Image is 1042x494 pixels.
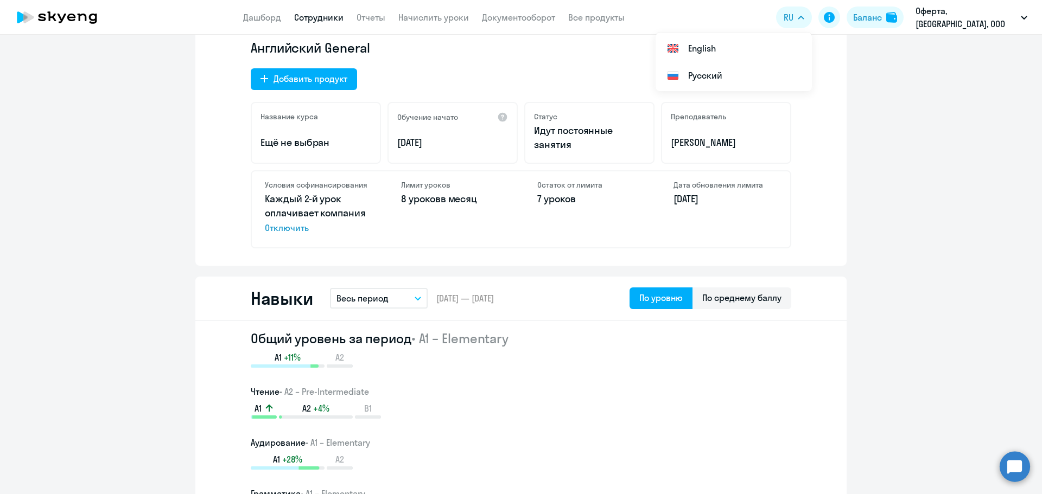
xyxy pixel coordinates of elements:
p: Идут постоянные занятия [534,124,645,152]
button: Оферта, [GEOGRAPHIC_DATA], ООО [910,4,1033,30]
h2: Навыки [251,287,313,309]
h5: Преподаватель [671,112,726,121]
img: balance [886,12,897,23]
a: Все продукты [568,12,625,23]
p: Каждый 2-й урок оплачивает компания [265,192,368,234]
h2: Общий уровень за период [251,330,791,347]
p: [DATE] [674,192,777,206]
h3: Чтение [251,385,791,398]
h5: Название курса [260,112,318,121]
span: B1 [364,402,372,414]
a: Дашборд [243,12,281,23]
p: [PERSON_NAME] [671,136,781,150]
span: 7 уроков [537,193,576,205]
span: 8 уроков [401,193,441,205]
button: RU [776,7,812,28]
a: Начислить уроки [398,12,469,23]
span: • A2 – Pre-Intermediate [279,386,369,397]
h4: Остаток от лимита [537,180,641,190]
h3: Аудирование [251,436,791,449]
span: +11% [284,351,301,363]
span: [DATE] — [DATE] [436,292,494,304]
p: в месяц [401,192,505,206]
h5: Статус [534,112,557,121]
div: Добавить продукт [274,72,347,85]
span: A1 [255,402,262,414]
span: A2 [302,402,311,414]
div: Баланс [853,11,882,24]
span: +28% [282,453,302,465]
button: Добавить продукт [251,68,357,90]
p: Весь период [336,292,389,305]
h4: Лимит уроков [401,180,505,190]
span: RU [784,11,793,24]
a: Документооборот [482,12,555,23]
p: Ещё не выбран [260,136,371,150]
h4: Дата обновления лимита [674,180,777,190]
span: A2 [335,453,344,465]
a: Сотрудники [294,12,344,23]
span: +4% [313,402,329,414]
button: Весь период [330,288,428,309]
h5: Обучение начато [397,112,458,122]
p: Оферта, [GEOGRAPHIC_DATA], ООО [916,4,1016,30]
span: A2 [335,351,344,363]
div: По среднему баллу [702,291,781,304]
ul: RU [656,33,812,91]
img: Русский [666,69,679,82]
p: [DATE] [397,136,508,150]
img: English [666,42,679,55]
span: • A1 – Elementary [306,437,370,448]
span: Английский General [251,39,370,56]
span: Отключить [265,221,368,234]
span: • A1 – Elementary [411,330,509,347]
span: A1 [275,351,282,363]
div: По уровню [639,291,683,304]
h4: Условия софинансирования [265,180,368,190]
button: Балансbalance [847,7,904,28]
span: A1 [273,453,280,465]
a: Отчеты [357,12,385,23]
